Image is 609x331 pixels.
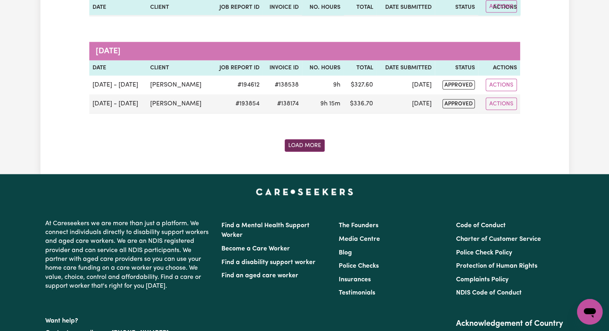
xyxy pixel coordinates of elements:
td: [DATE] - [DATE] [89,76,147,95]
iframe: Button to launch messaging window [577,299,603,325]
span: 9 hours 15 minutes [320,101,340,107]
h2: Acknowledgement of Country [456,319,564,329]
a: Find a disability support worker [221,259,316,266]
th: Client [147,61,211,76]
a: The Founders [339,222,378,229]
td: # 193854 [211,95,263,114]
a: Become a Care Worker [221,246,290,252]
span: approved [442,81,475,90]
th: No. Hours [302,61,343,76]
button: Actions [486,0,517,13]
a: Testimonials [339,290,375,296]
a: Blog [339,250,352,256]
a: Protection of Human Rights [456,263,537,269]
span: approved [442,99,475,109]
a: Code of Conduct [456,222,506,229]
td: [DATE] [376,95,435,114]
td: [DATE] [376,76,435,95]
a: Charter of Customer Service [456,236,541,242]
th: Total [344,61,376,76]
button: Actions [486,98,517,110]
p: Want help? [45,313,212,325]
td: # 194612 [211,76,263,95]
th: Status [435,61,478,76]
td: $ 327.60 [344,76,376,95]
th: Actions [478,61,520,76]
a: Insurances [339,277,371,283]
a: NDIS Code of Conduct [456,290,522,296]
td: [PERSON_NAME] [147,76,211,95]
th: Job Report ID [211,61,263,76]
span: 9 hours [333,82,340,88]
a: Find an aged care worker [221,272,298,279]
td: [PERSON_NAME] [147,95,211,114]
th: Invoice ID [263,61,302,76]
button: Fetch older job reports [285,139,325,152]
a: Media Centre [339,236,380,242]
th: Date [89,61,147,76]
a: Complaints Policy [456,277,509,283]
button: Actions [486,79,517,91]
p: At Careseekers we are more than just a platform. We connect individuals directly to disability su... [45,216,212,294]
a: Find a Mental Health Support Worker [221,222,310,238]
td: [DATE] - [DATE] [89,95,147,114]
td: $ 336.70 [344,95,376,114]
td: #138174 [263,95,302,114]
td: #138538 [263,76,302,95]
a: Careseekers home page [256,189,353,195]
caption: [DATE] [89,42,520,61]
a: Police Checks [339,263,379,269]
th: Date Submitted [376,61,435,76]
a: Police Check Policy [456,250,512,256]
